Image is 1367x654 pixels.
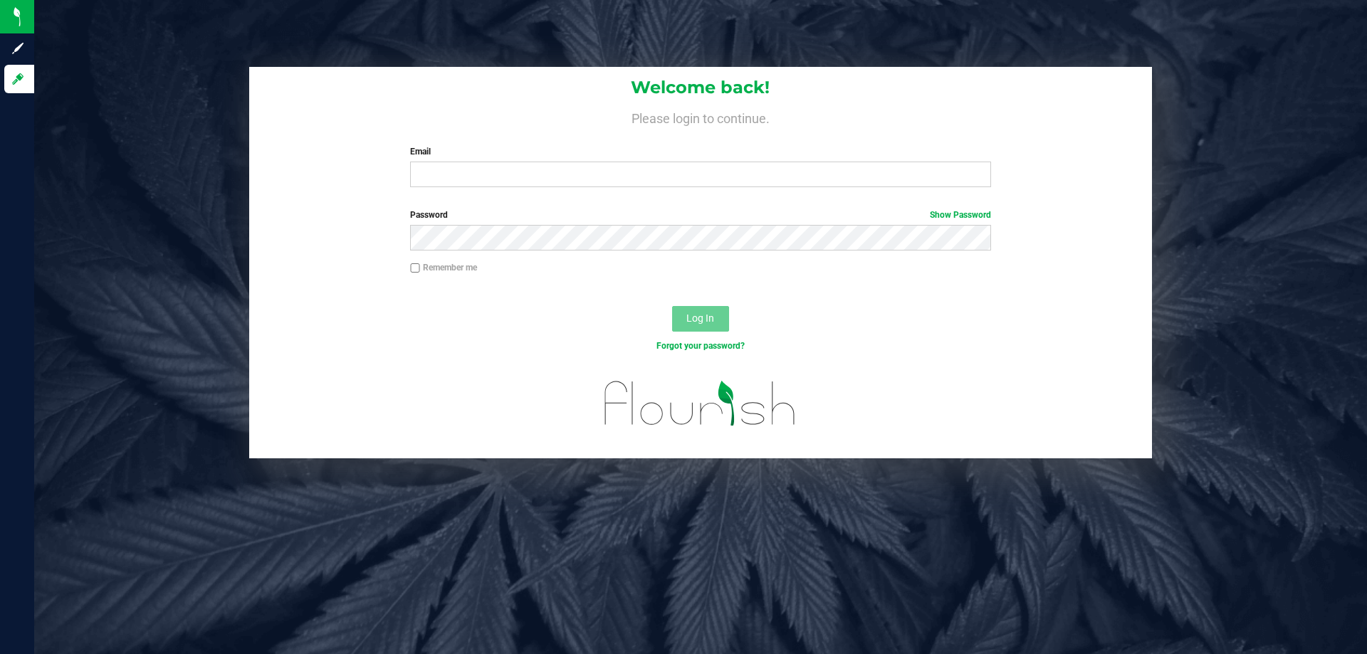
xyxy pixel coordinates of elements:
[672,306,729,332] button: Log In
[686,312,714,324] span: Log In
[410,261,477,274] label: Remember me
[410,210,448,220] span: Password
[587,367,813,440] img: flourish_logo.svg
[930,210,991,220] a: Show Password
[656,341,745,351] a: Forgot your password?
[11,41,25,56] inline-svg: Sign up
[410,263,420,273] input: Remember me
[410,145,990,158] label: Email
[249,108,1152,125] h4: Please login to continue.
[11,72,25,86] inline-svg: Log in
[249,78,1152,97] h1: Welcome back!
